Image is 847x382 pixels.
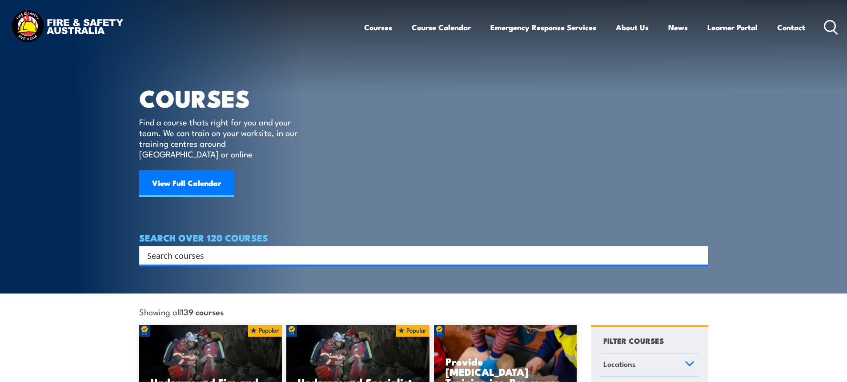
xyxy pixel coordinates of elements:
[668,16,688,39] a: News
[139,117,301,159] p: Find a course thats right for you and your team. We can train on your worksite, in our training c...
[139,233,708,242] h4: SEARCH OVER 120 COURSES
[616,16,649,39] a: About Us
[693,249,705,261] button: Search magnifier button
[139,170,234,197] a: View Full Calendar
[599,354,698,377] a: Locations
[139,87,310,108] h1: COURSES
[181,306,224,318] strong: 139 courses
[149,249,690,261] form: Search form
[603,334,664,346] h4: FILTER COURSES
[412,16,471,39] a: Course Calendar
[490,16,596,39] a: Emergency Response Services
[603,358,636,370] span: Locations
[147,249,689,262] input: Search input
[364,16,392,39] a: Courses
[707,16,758,39] a: Learner Portal
[139,307,224,316] span: Showing all
[777,16,805,39] a: Contact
